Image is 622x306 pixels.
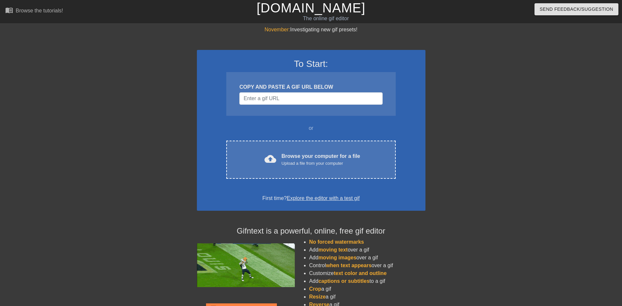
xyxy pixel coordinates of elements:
[281,152,360,167] div: Browse your computer for a file
[239,92,382,105] input: Username
[264,153,276,165] span: cloud_upload
[318,278,369,284] span: captions or subtitles
[309,262,425,269] li: Control over a gif
[281,160,360,167] div: Upload a file from your computer
[16,8,63,13] div: Browse the tutorials!
[257,1,365,15] a: [DOMAIN_NAME]
[318,255,356,260] span: moving images
[309,246,425,254] li: Add over a gif
[309,277,425,285] li: Add to a gif
[205,58,417,69] h3: To Start:
[197,26,425,34] div: Investigating new gif presets!
[211,15,441,23] div: The online gif editor
[5,6,13,14] span: menu_book
[287,195,359,201] a: Explore the editor with a test gif
[534,3,618,15] button: Send Feedback/Suggestion
[205,194,417,202] div: First time?
[309,269,425,277] li: Customize
[334,270,387,276] span: text color and outline
[197,226,425,236] h4: Gifntext is a powerful, online, free gif editor
[540,5,613,13] span: Send Feedback/Suggestion
[309,254,425,262] li: Add over a gif
[239,83,382,91] div: COPY AND PASTE A GIF URL BELOW
[318,247,348,252] span: moving text
[309,286,321,292] span: Crop
[326,263,372,268] span: when text appears
[309,294,326,299] span: Resize
[309,239,364,245] span: No forced watermarks
[309,285,425,293] li: a gif
[214,124,408,132] div: or
[264,27,290,32] span: November:
[309,293,425,301] li: a gif
[5,6,63,16] a: Browse the tutorials!
[197,243,295,287] img: football_small.gif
